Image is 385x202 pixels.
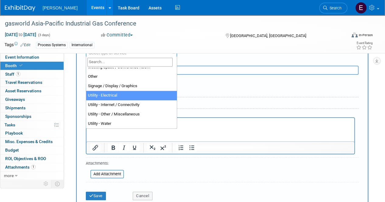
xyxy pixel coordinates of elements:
[0,129,64,137] a: Playbook
[5,114,31,119] span: Sponsorships
[86,91,177,100] li: Utility - Electrical
[319,32,373,41] div: Event Format
[327,6,341,10] span: Search
[5,122,15,127] span: Tasks
[5,72,20,77] span: Staff
[86,72,177,81] li: Other
[19,64,23,67] i: Booth reservation complete
[158,143,168,152] button: Superscript
[86,192,106,200] button: Save
[0,53,64,61] a: Event Information
[99,32,135,38] button: Committed
[86,119,177,128] li: Utility - Water
[5,148,19,152] span: Budget
[5,5,35,11] img: ExhibitDay
[20,43,30,47] a: Edit
[0,70,64,78] a: Staff1
[31,165,36,169] span: 1
[3,18,341,29] div: gasworld Asia-Pacific Industrial Gas Conference
[319,3,347,13] a: Search
[86,100,177,110] li: Utility - Internet / Connectivity
[70,42,94,48] div: International
[119,143,129,152] button: Italic
[0,138,64,146] a: Misc. Expenses & Credits
[5,97,25,102] span: Giveaways
[86,118,354,141] iframe: Rich Text Area
[355,2,367,14] img: Elizabeth Park
[51,180,64,188] td: Toggle Event Tabs
[0,155,64,163] a: ROI, Objectives & ROO
[108,143,118,152] button: Bold
[129,143,140,152] button: Underline
[5,63,24,68] span: Booth
[0,95,64,104] a: Giveaways
[230,33,306,38] span: [GEOGRAPHIC_DATA], [GEOGRAPHIC_DATA]
[87,58,173,67] input: Search...
[86,111,355,117] div: Reservation Notes/Details:
[37,33,50,37] span: (3 days)
[5,156,46,161] span: ROI, Objectives & ROO
[5,88,41,93] span: Asset Reservations
[0,112,64,121] a: Sponsorships
[5,42,30,49] td: Tags
[0,87,64,95] a: Asset Reservations
[86,57,359,66] div: Description (optional)
[89,51,127,55] span: Select type of service
[86,81,177,91] li: Signage / Display / Graphics
[41,180,51,188] td: Personalize Event Tab Strip
[352,33,358,37] img: Format-Inperson.png
[0,163,64,171] a: Attachments1
[86,110,177,119] li: Utility - Other / Miscellaneous
[0,121,64,129] a: Tasks
[5,55,39,60] span: Event Information
[18,32,23,37] span: to
[0,172,64,180] a: more
[86,161,124,168] div: Attachments:
[5,32,37,37] span: [DATE] [DATE]
[356,42,373,45] div: Event Rating
[176,143,186,152] button: Numbered list
[4,173,14,178] span: more
[5,139,53,144] span: Misc. Expenses & Credits
[36,42,68,48] div: Process Systems
[359,33,373,37] div: In-Person
[5,165,36,169] span: Attachments
[0,62,64,70] a: Booth
[0,78,64,87] a: Travel Reservations
[16,72,20,76] span: 1
[90,143,100,152] button: Insert/edit link
[187,143,197,152] button: Bullet list
[43,5,78,10] span: [PERSON_NAME]
[5,80,42,85] span: Travel Reservations
[0,104,64,112] a: Shipments
[147,143,158,152] button: Subscript
[0,146,64,154] a: Budget
[5,131,23,135] span: Playbook
[5,105,26,110] span: Shipments
[133,75,335,83] div: Ideally by
[133,192,152,200] button: Cancel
